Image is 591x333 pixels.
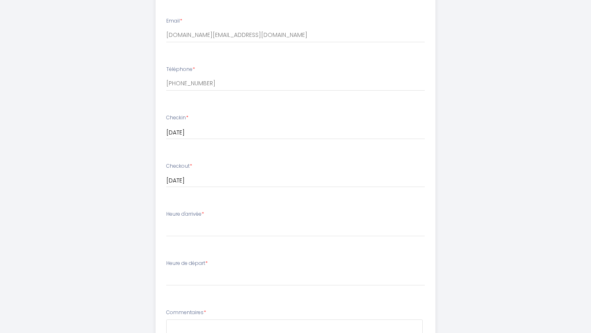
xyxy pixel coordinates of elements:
[166,66,195,73] label: Téléphone
[166,210,204,218] label: Heure d'arrivée
[166,17,182,25] label: Email
[166,162,192,170] label: Checkout
[166,114,188,122] label: Checkin
[166,309,206,317] label: Commentaires
[166,260,208,267] label: Heure de départ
